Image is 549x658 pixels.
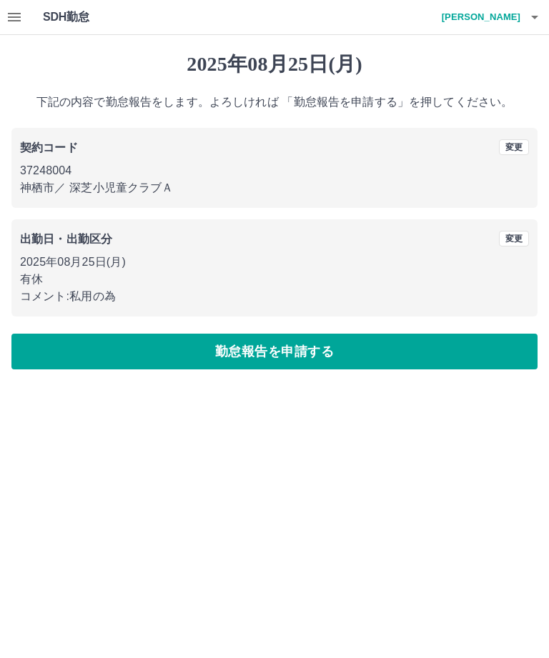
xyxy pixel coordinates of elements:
p: 神栖市 ／ 深芝小児童クラブＡ [20,179,529,196]
p: 37248004 [20,162,529,179]
p: 下記の内容で勤怠報告をします。よろしければ 「勤怠報告を申請する」を押してください。 [11,94,538,111]
p: 2025年08月25日(月) [20,254,529,271]
p: コメント: 私用の為 [20,288,529,305]
button: 変更 [499,139,529,155]
button: 変更 [499,231,529,246]
h1: 2025年08月25日(月) [11,52,538,76]
b: 契約コード [20,141,78,154]
b: 出勤日・出勤区分 [20,233,112,245]
p: 有休 [20,271,529,288]
button: 勤怠報告を申請する [11,334,538,369]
